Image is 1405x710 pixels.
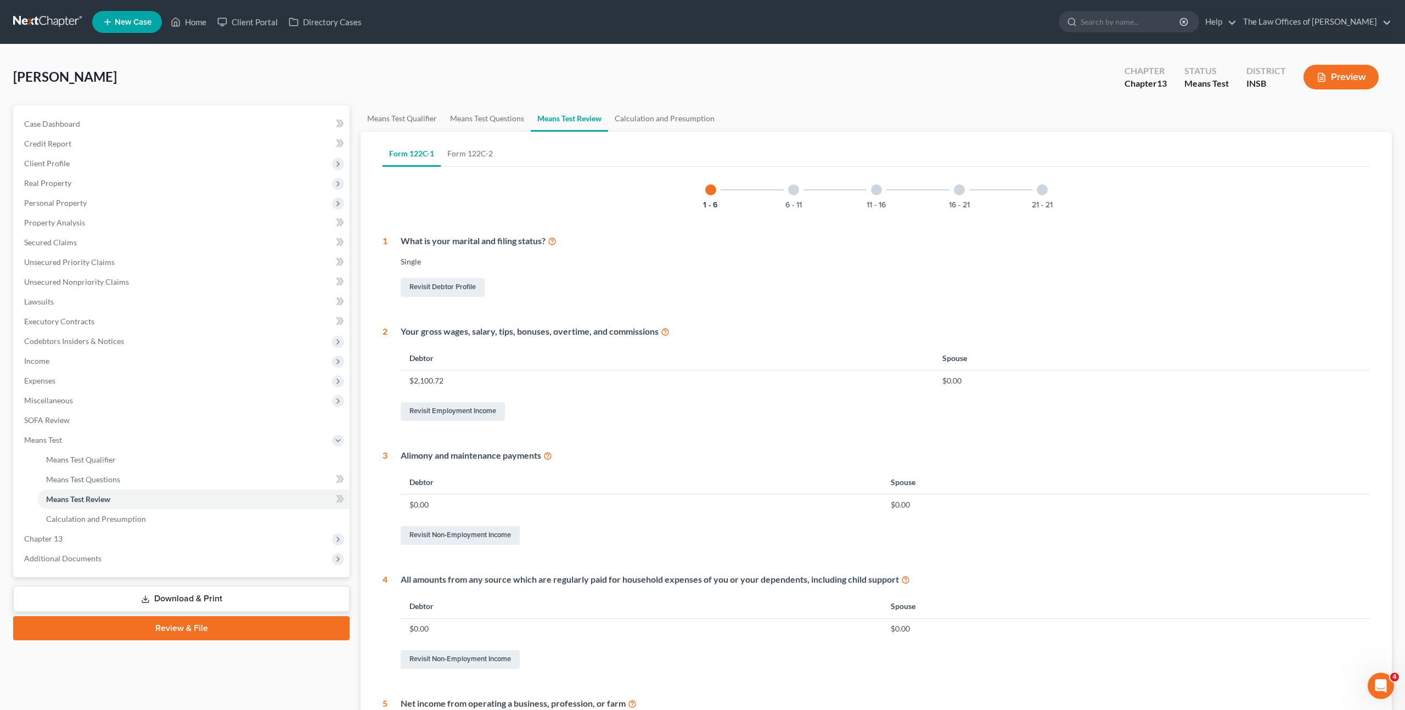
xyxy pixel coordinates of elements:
span: Personal Property [24,198,87,207]
a: Revisit Non-Employment Income [401,526,520,545]
a: Means Test Qualifier [361,105,443,132]
a: Secured Claims [15,233,350,252]
a: Help [1200,12,1237,32]
a: Means Test Qualifier [37,450,350,470]
span: Case Dashboard [24,119,80,128]
span: [PERSON_NAME] [13,69,117,84]
button: 21 - 21 [1032,201,1053,209]
span: Means Test [24,435,62,444]
span: Calculation and Presumption [46,514,146,523]
div: District [1246,65,1286,77]
th: Spouse [882,471,1370,494]
a: Calculation and Presumption [37,509,350,529]
div: Single [401,256,1370,267]
td: $0.00 [882,494,1370,515]
th: Debtor [401,471,882,494]
td: $2,100.72 [401,370,934,391]
span: New Case [115,18,151,26]
span: Credit Report [24,139,71,148]
div: Status [1184,65,1229,77]
div: INSB [1246,77,1286,90]
a: Unsecured Priority Claims [15,252,350,272]
a: Property Analysis [15,213,350,233]
div: Chapter [1125,77,1167,90]
div: Alimony and maintenance payments [401,449,1370,462]
span: Means Test Qualifier [46,455,116,464]
div: 3 [383,449,387,547]
span: Property Analysis [24,218,85,227]
span: Lawsuits [24,297,54,306]
span: Client Profile [24,159,70,168]
a: Calculation and Presumption [608,105,721,132]
th: Debtor [401,346,934,370]
td: $0.00 [882,618,1370,639]
div: 2 [383,325,387,423]
a: Means Test Review [531,105,608,132]
th: Spouse [934,346,1370,370]
span: Unsecured Nonpriority Claims [24,277,129,286]
span: Additional Documents [24,554,102,563]
td: $0.00 [401,494,882,515]
a: Case Dashboard [15,114,350,134]
span: Means Test Review [46,494,110,504]
span: 13 [1157,78,1167,88]
span: 4 [1390,673,1399,681]
div: 1 [383,235,387,299]
button: 16 - 21 [949,201,970,209]
div: Net income from operating a business, profession, or farm [401,697,1370,710]
span: Executory Contracts [24,317,94,326]
span: Chapter 13 [24,534,63,543]
a: Means Test Questions [443,105,531,132]
th: Spouse [882,595,1370,618]
div: Means Test [1184,77,1229,90]
iframe: Intercom live chat [1368,673,1394,699]
div: 4 [383,573,387,671]
a: Review & File [13,616,350,640]
a: The Law Offices of [PERSON_NAME] [1238,12,1391,32]
a: Executory Contracts [15,312,350,331]
td: $0.00 [401,618,882,639]
span: SOFA Review [24,415,70,425]
a: Unsecured Nonpriority Claims [15,272,350,292]
span: Miscellaneous [24,396,73,405]
a: Lawsuits [15,292,350,312]
div: What is your marital and filing status? [401,235,1370,247]
td: $0.00 [934,370,1370,391]
button: 6 - 11 [785,201,802,209]
a: Directory Cases [283,12,367,32]
a: Revisit Employment Income [401,402,505,421]
span: Secured Claims [24,238,77,247]
span: Unsecured Priority Claims [24,257,115,267]
span: Income [24,356,49,365]
button: 1 - 6 [703,201,718,209]
span: Real Property [24,178,71,188]
a: Credit Report [15,134,350,154]
span: Codebtors Insiders & Notices [24,336,124,346]
a: Revisit Debtor Profile [401,278,485,297]
span: Expenses [24,376,55,385]
a: Means Test Questions [37,470,350,489]
div: Chapter [1125,65,1167,77]
a: Download & Print [13,586,350,612]
a: Home [165,12,212,32]
a: Form 122C-1 [383,140,441,167]
a: Revisit Non-Employment Income [401,650,520,669]
th: Debtor [401,595,882,618]
input: Search by name... [1081,12,1181,32]
a: Means Test Review [37,489,350,509]
button: 11 - 16 [867,201,886,209]
span: Means Test Questions [46,475,120,484]
a: Client Portal [212,12,283,32]
div: Your gross wages, salary, tips, bonuses, overtime, and commissions [401,325,1370,338]
a: SOFA Review [15,410,350,430]
div: All amounts from any source which are regularly paid for household expenses of you or your depend... [401,573,1370,586]
a: Form 122C-2 [441,140,499,167]
button: Preview [1303,65,1379,89]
